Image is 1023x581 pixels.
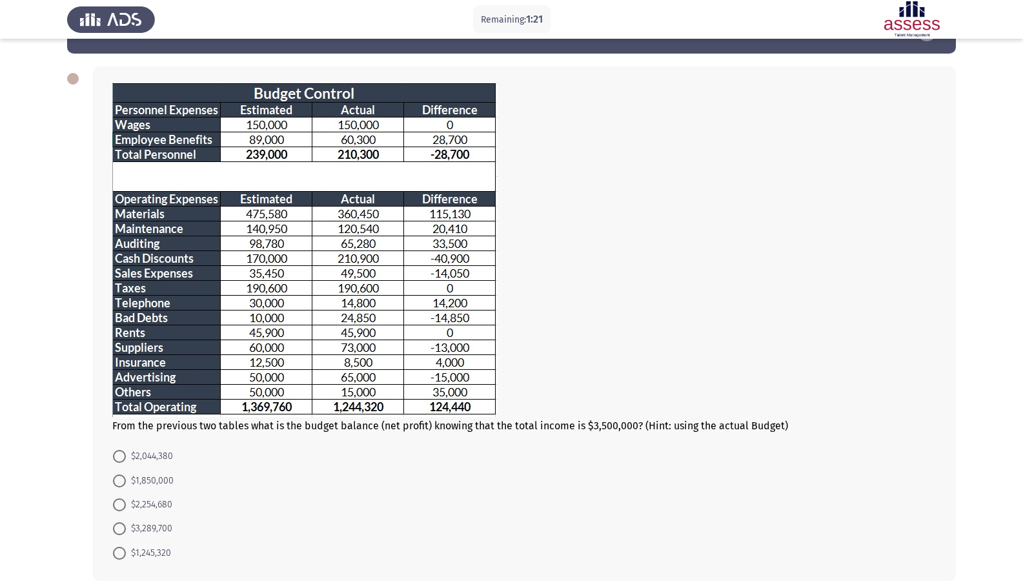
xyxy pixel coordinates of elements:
img: Assess Talent Management logo [67,1,155,37]
p: Remaining: [481,12,543,28]
span: 1:21 [526,13,543,25]
span: $2,254,680 [126,497,172,513]
span: $3,289,700 [126,521,172,536]
img: Assessment logo of Assessment En (Focus & 16PD) [868,1,956,37]
span: $1,245,320 [126,545,171,561]
img: RU5fUk5DXzQwLnBuZzE2OTEzMTQ2MDY1MjY=.png [112,83,498,417]
span: $1,850,000 [126,473,174,489]
span: $2,044,380 [126,449,173,464]
div: From the previous two tables what is the budget balance (net profit) knowing that the total incom... [112,83,937,432]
